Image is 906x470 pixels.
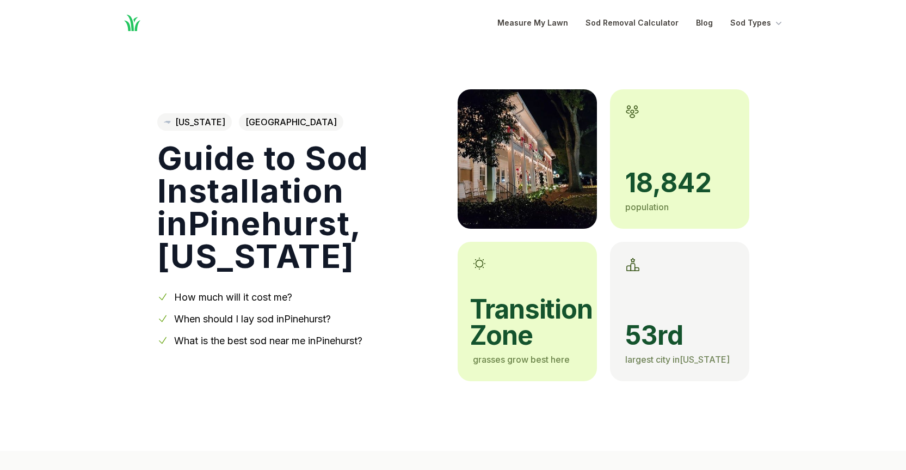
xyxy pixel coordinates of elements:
a: When should I lay sod inPinehurst? [174,313,331,325]
span: grasses grow best here [473,354,570,365]
h1: Guide to Sod Installation in Pinehurst , [US_STATE] [157,142,440,272]
a: Blog [696,16,713,29]
span: [GEOGRAPHIC_DATA] [239,113,343,131]
a: What is the best sod near me inPinehurst? [174,335,362,346]
img: North Carolina state outline [164,121,171,124]
span: 53rd [625,322,734,349]
a: [US_STATE] [157,113,232,131]
a: Measure My Lawn [497,16,568,29]
a: Sod Removal Calculator [585,16,679,29]
span: 18,842 [625,170,734,196]
span: largest city in [US_STATE] [625,354,730,365]
img: A picture of Pinehurst [458,89,597,229]
button: Sod Types [730,16,784,29]
a: How much will it cost me? [174,291,292,303]
span: transition zone [470,296,582,349]
span: population [625,202,669,212]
